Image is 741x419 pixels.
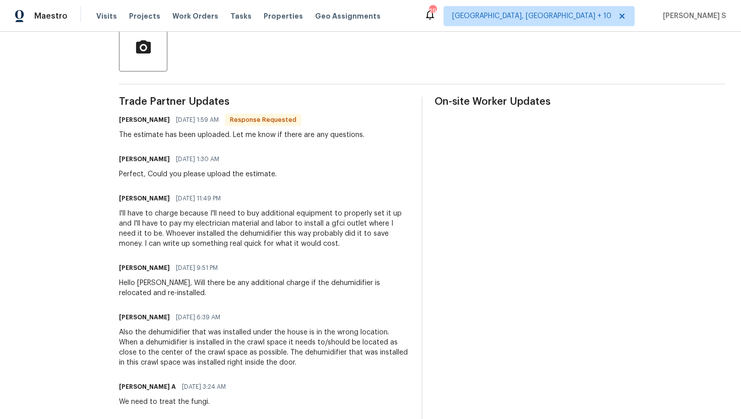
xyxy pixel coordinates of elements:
span: On-site Worker Updates [435,97,725,107]
h6: [PERSON_NAME] [119,312,170,322]
span: Visits [96,11,117,21]
span: [PERSON_NAME] S [659,11,726,21]
div: The estimate has been uploaded. Let me know if there are any questions. [119,130,364,140]
span: Geo Assignments [315,11,381,21]
h6: [PERSON_NAME] [119,115,170,125]
div: 299 [429,6,436,16]
span: Projects [129,11,160,21]
h6: [PERSON_NAME] A [119,382,176,392]
span: [DATE] 1:59 AM [176,115,219,125]
span: [GEOGRAPHIC_DATA], [GEOGRAPHIC_DATA] + 10 [452,11,611,21]
h6: [PERSON_NAME] [119,193,170,203]
h6: [PERSON_NAME] [119,263,170,273]
div: Perfect, Could you please upload the estimate. [119,169,277,179]
span: [DATE] 1:30 AM [176,154,219,164]
span: [DATE] 3:24 AM [182,382,226,392]
span: Maestro [34,11,68,21]
div: I'll have to charge because I'll need to buy additional equipment to properly set it up and I'll ... [119,208,409,249]
h6: [PERSON_NAME] [119,154,170,164]
span: Response Requested [226,115,300,125]
div: Hello [PERSON_NAME], Will there be any additional charge if the dehumidifier is relocated and re-... [119,278,409,298]
span: Work Orders [172,11,218,21]
span: Tasks [230,13,252,20]
span: Trade Partner Updates [119,97,409,107]
div: Also the dehumidifier that was installed under the house is in the wrong location. When a dehumid... [119,327,409,368]
span: Properties [264,11,303,21]
div: We need to treat the fungi. [119,397,232,407]
span: [DATE] 9:51 PM [176,263,218,273]
span: [DATE] 6:39 AM [176,312,220,322]
span: [DATE] 11:49 PM [176,193,221,203]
